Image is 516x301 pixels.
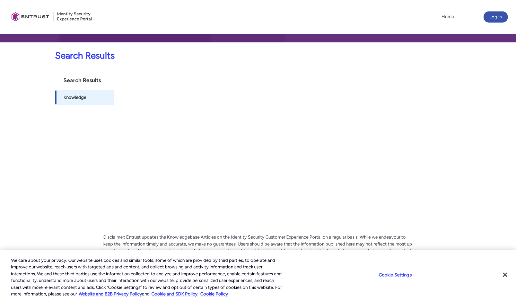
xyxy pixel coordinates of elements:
[63,94,86,101] span: Knowledge
[55,71,114,90] h1: Search Results
[11,257,284,298] div: We care about your privacy. Our website uses cookies and similar tools, some of which are provide...
[200,291,228,296] a: Cookie Policy
[440,11,456,22] a: Home
[55,90,114,105] a: Knowledge
[483,11,508,23] button: Log in
[103,234,413,261] p: Disclaimer: Entrust updates the Knowledgebase Articles on the Identity Security Customer Experien...
[374,268,417,282] button: Cookie Settings
[497,267,513,282] button: Close
[79,291,142,296] a: More information about our cookie policy., opens in a new tab
[4,49,410,62] p: Search Results
[151,291,199,296] a: Cookie and SDK Policy.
